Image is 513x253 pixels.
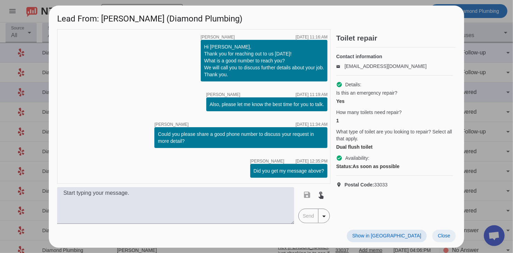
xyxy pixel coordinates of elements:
[336,109,402,116] span: How many toilets need repair?
[206,93,241,97] span: [PERSON_NAME]
[201,35,235,39] span: [PERSON_NAME]
[344,63,426,69] a: [EMAIL_ADDRESS][DOMAIN_NAME]
[352,233,421,238] span: Show in [GEOGRAPHIC_DATA]
[158,131,324,145] div: Could you please share a good phone number to discuss your request in more detail?​
[336,53,453,60] h4: Contact information
[438,233,450,238] span: Close
[336,35,456,42] h2: Toilet repair
[336,182,344,187] mat-icon: location_on
[250,159,285,163] span: [PERSON_NAME]
[296,159,327,163] div: [DATE] 12:35:PM
[344,181,388,188] span: 33033
[432,230,456,242] button: Close
[49,6,464,29] h1: Lead From: [PERSON_NAME] (Diamond Plumbing)
[336,117,453,124] div: 1
[336,164,352,169] strong: Status:
[296,35,327,39] div: [DATE] 11:16:AM
[254,167,324,174] div: Did you get my message above?​
[336,81,342,88] mat-icon: check_circle
[154,122,189,127] span: [PERSON_NAME]
[336,163,453,170] div: As soon as possible
[345,155,369,162] span: Availability:
[317,191,325,199] mat-icon: touch_app
[336,89,397,96] span: Is this an emergency repair?
[336,64,344,68] mat-icon: email
[336,155,342,161] mat-icon: check_circle
[204,43,324,78] div: Hi [PERSON_NAME], Thank you for reaching out to us [DATE]! What is a good number to reach you? We...
[296,122,327,127] div: [DATE] 11:34:AM
[345,81,361,88] span: Details:
[344,182,374,187] strong: Postal Code:
[336,128,453,142] span: What type of toilet are you looking to repair? Select all that apply.
[336,98,453,105] div: Yes
[210,101,324,108] div: Also, please let me know the best time for you to talk.​
[347,230,427,242] button: Show in [GEOGRAPHIC_DATA]
[296,93,327,97] div: [DATE] 11:19:AM
[336,143,453,150] div: Dual flush toilet
[320,212,328,220] mat-icon: arrow_drop_down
